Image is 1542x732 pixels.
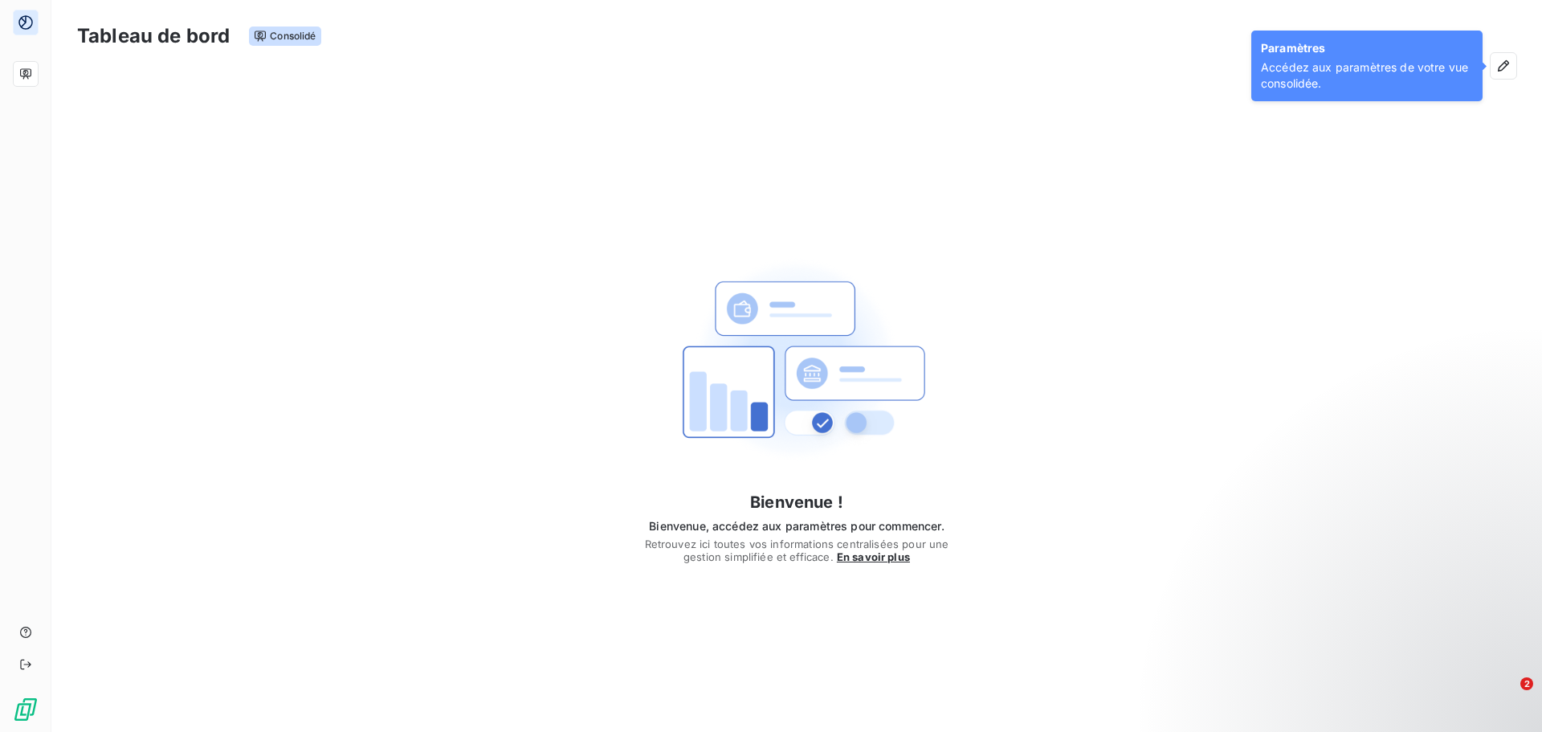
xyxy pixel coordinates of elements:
[642,538,951,563] span: Retrouvez ici toutes vos informations centralisées pour une gestion simplifiée et efficace.
[249,27,320,46] span: Consolidé
[837,550,910,563] span: En savoir plus
[77,22,230,51] h3: Tableau de bord
[1261,40,1473,59] span: Paramètres
[642,489,951,515] h4: Bienvenue !
[13,697,39,722] img: Logo LeanPay
[1487,677,1526,716] iframe: Intercom live chat
[1261,59,1473,92] span: Accédez aux paramètres de votre vue consolidée.
[642,518,951,534] span: Bienvenue, accédez aux paramètres pour commencer.
[1520,677,1533,690] span: 2
[668,232,925,489] img: First time
[1221,576,1542,689] iframe: Intercom notifications message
